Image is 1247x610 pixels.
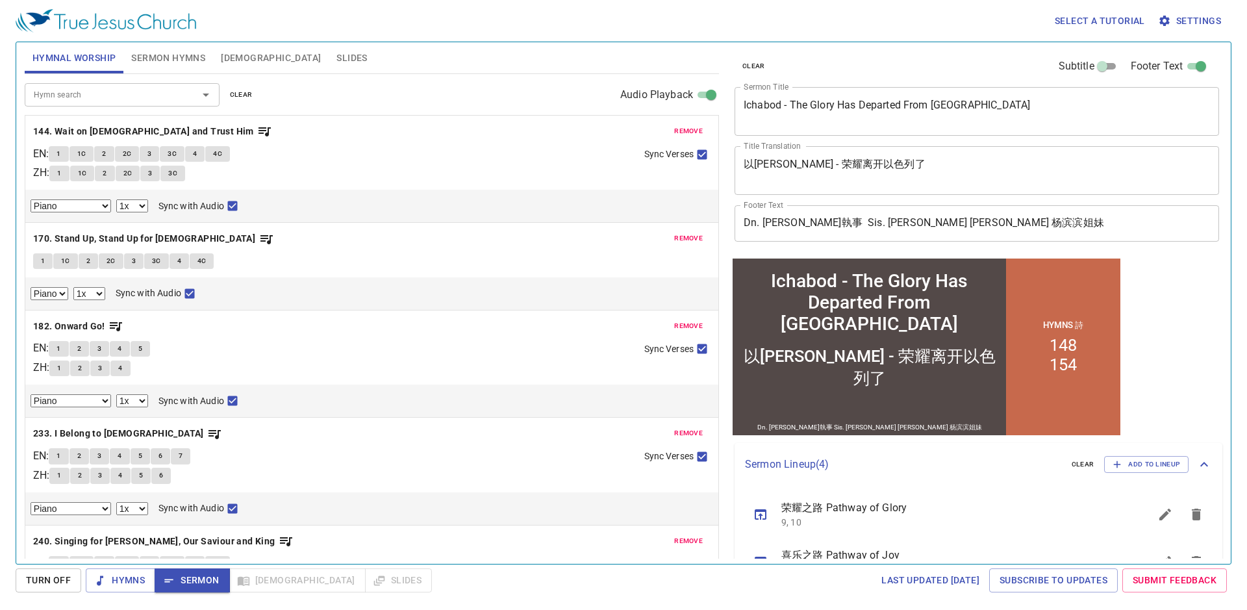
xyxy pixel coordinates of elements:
span: 2 [103,168,107,179]
a: Subscribe to Updates [989,568,1118,592]
b: 240. Singing for [PERSON_NAME], Our Saviour and King [33,533,275,550]
button: 7 [171,448,190,464]
span: Settings [1161,13,1221,29]
button: 1 [33,253,53,269]
span: Hymns [96,572,145,589]
button: remove [666,231,711,246]
button: Sermon [155,568,229,592]
span: 喜乐之路 Pathway of Joy [781,548,1118,563]
span: 2C [107,255,116,267]
b: 170. Stand Up, Stand Up for [DEMOGRAPHIC_DATA] [33,231,255,247]
span: 4 [177,255,181,267]
span: clear [1072,459,1094,470]
span: 7 [179,450,183,462]
div: Sermon Lineup(4)clearAdd to Lineup [735,443,1222,486]
span: Submit Feedback [1133,572,1216,589]
b: 144. Wait on [DEMOGRAPHIC_DATA] and Trust Him [33,123,254,140]
button: 4 [110,468,130,483]
button: Settings [1155,9,1226,33]
b: 182. Onward Go! [33,318,105,335]
span: 4C [213,148,222,160]
p: ZH : [33,360,49,375]
button: 5 [131,468,151,483]
button: 2 [70,468,90,483]
span: Sync Verses [644,450,694,463]
p: ZH : [33,165,49,181]
span: Add to Lineup [1113,459,1180,470]
button: 4 [170,253,189,269]
button: 2 [95,166,114,181]
button: 3C [144,253,169,269]
button: 3 [140,146,159,162]
span: 2 [77,450,81,462]
button: 4 [110,448,129,464]
button: 3C [160,146,184,162]
button: 1 [49,556,68,572]
span: 4 [118,450,121,462]
button: 233. I Belong to [DEMOGRAPHIC_DATA] [33,426,222,442]
button: 144. Wait on [DEMOGRAPHIC_DATA] and Trust Him [33,123,272,140]
span: Sync with Audio [158,199,224,213]
button: 2C [99,253,123,269]
button: clear [735,58,773,74]
button: 6 [151,448,170,464]
a: Submit Feedback [1122,568,1227,592]
span: 1 [57,470,61,481]
button: 5 [131,448,150,464]
span: 2C [123,558,132,570]
iframe: from-child [729,255,1124,438]
span: remove [674,320,703,332]
button: 2C [115,146,140,162]
span: 1 [57,148,60,160]
button: 1C [53,253,78,269]
select: Select Track [31,199,111,212]
button: 2C [115,556,140,572]
span: 1 [57,450,60,462]
button: 2 [79,253,98,269]
span: 1 [41,255,45,267]
span: 3 [97,343,101,355]
select: Select Track [31,502,111,515]
button: 1 [49,166,69,181]
button: 1C [70,166,95,181]
span: 3C [168,558,177,570]
button: clear [222,87,260,103]
select: Select Track [31,287,68,300]
button: remove [666,533,711,549]
button: 1 [49,361,69,376]
span: 1 [57,168,61,179]
span: Footer Text [1131,58,1183,74]
button: 2 [94,146,114,162]
span: Subtitle [1059,58,1094,74]
p: EN : [33,146,49,162]
span: 4 [193,558,197,570]
select: Playback Rate [116,394,148,407]
span: 2 [78,362,82,374]
button: Open [197,86,215,104]
span: Sync Verses [644,147,694,161]
span: Sync with Audio [158,394,224,408]
button: 3 [90,468,110,483]
button: 4 [185,146,205,162]
button: 3 [90,341,109,357]
span: 1C [78,168,87,179]
span: 6 [158,450,162,462]
button: 4 [185,556,205,572]
select: Select Track [31,394,111,407]
span: Sync with Audio [158,502,224,515]
button: 2 [69,341,89,357]
p: ZH : [33,468,49,483]
span: 4 [118,343,121,355]
span: 4 [118,362,122,374]
button: 4 [110,361,130,376]
span: 4C [197,255,207,267]
span: 2 [102,148,106,160]
span: clear [742,60,765,72]
span: Hymnal Worship [32,50,116,66]
span: 3C [168,168,177,179]
span: 1C [61,255,70,267]
span: 3C [152,255,161,267]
